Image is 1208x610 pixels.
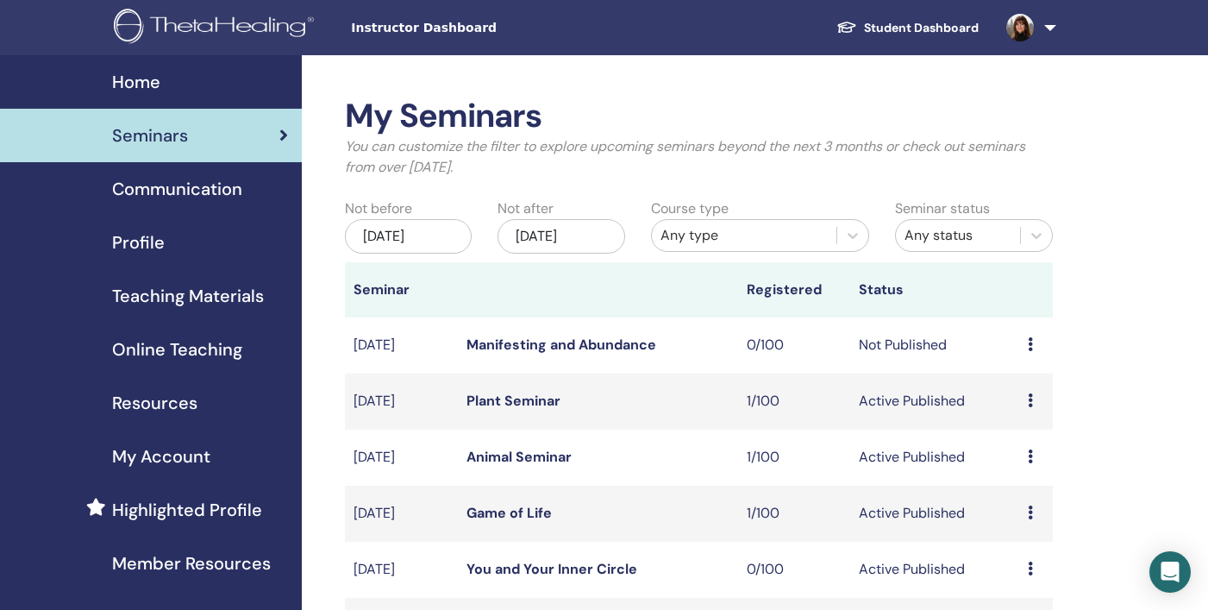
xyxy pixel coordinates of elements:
[345,97,1053,136] h2: My Seminars
[895,198,990,219] label: Seminar status
[738,262,850,318] th: Registered
[345,542,457,598] td: [DATE]
[112,69,160,95] span: Home
[345,486,457,542] td: [DATE]
[466,448,572,466] a: Animal Seminar
[850,542,1018,598] td: Active Published
[112,336,242,362] span: Online Teaching
[823,12,992,44] a: Student Dashboard
[112,123,188,148] span: Seminars
[112,497,262,523] span: Highlighted Profile
[738,430,850,486] td: 1/100
[738,318,850,374] td: 0/100
[112,390,197,416] span: Resources
[498,198,554,219] label: Not after
[738,486,850,542] td: 1/100
[738,374,850,430] td: 1/100
[651,198,729,219] label: Course type
[114,9,320,47] img: logo.png
[112,443,210,469] span: My Account
[112,230,165,255] span: Profile
[850,374,1018,430] td: Active Published
[345,198,412,219] label: Not before
[1149,551,1191,593] div: Open Intercom Messenger
[1006,14,1034,41] img: default.jpg
[112,176,242,202] span: Communication
[345,136,1053,178] p: You can customize the filter to explore upcoming seminars beyond the next 3 months or check out s...
[345,318,457,374] td: [DATE]
[850,262,1018,318] th: Status
[345,219,472,254] div: [DATE]
[345,374,457,430] td: [DATE]
[351,19,610,37] span: Instructor Dashboard
[850,318,1018,374] td: Not Published
[850,486,1018,542] td: Active Published
[660,225,829,246] div: Any type
[498,219,624,254] div: [DATE]
[345,430,457,486] td: [DATE]
[466,336,656,354] a: Manifesting and Abundance
[112,550,271,576] span: Member Resources
[466,560,637,578] a: You and Your Inner Circle
[345,262,457,318] th: Seminar
[738,542,850,598] td: 0/100
[112,283,264,309] span: Teaching Materials
[836,20,857,35] img: graduation-cap-white.svg
[850,430,1018,486] td: Active Published
[904,225,1011,246] div: Any status
[466,392,560,410] a: Plant Seminar
[466,504,552,522] a: Game of Life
